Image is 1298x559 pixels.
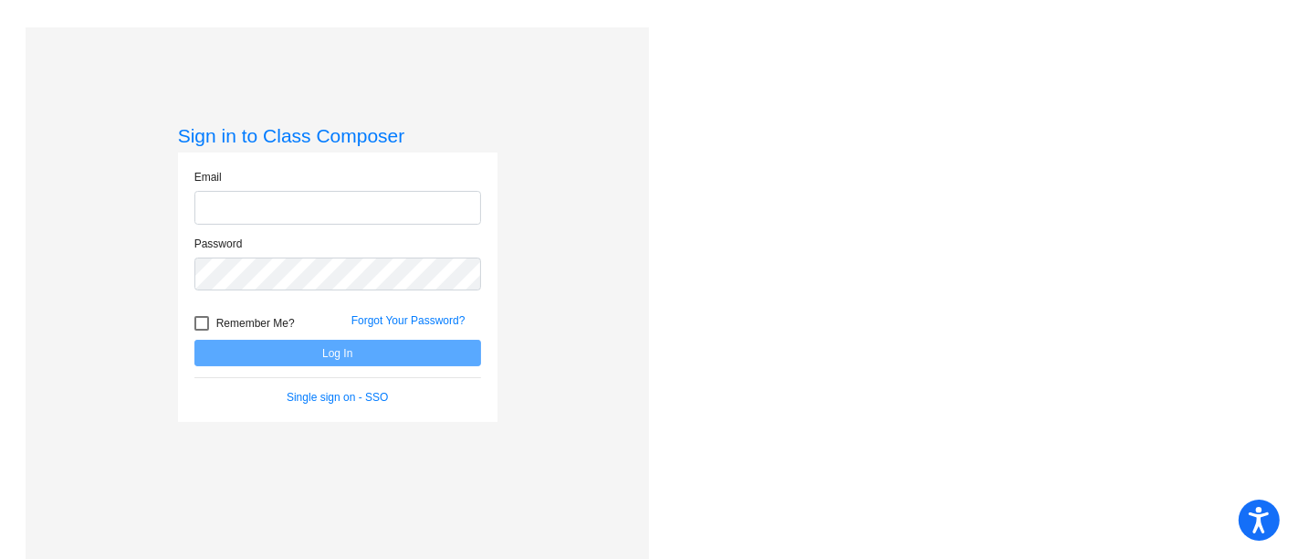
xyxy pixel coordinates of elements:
h3: Sign in to Class Composer [178,124,497,147]
button: Log In [194,340,481,366]
a: Single sign on - SSO [287,391,388,404]
label: Password [194,236,243,252]
label: Email [194,169,222,185]
span: Remember Me? [216,312,295,334]
a: Forgot Your Password? [351,314,466,327]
